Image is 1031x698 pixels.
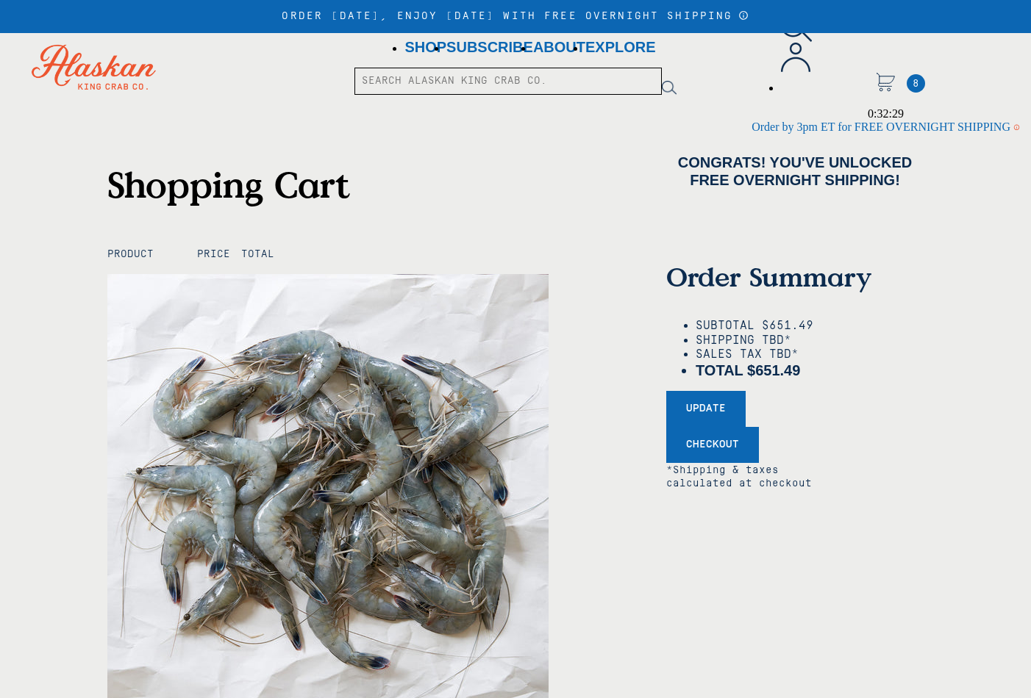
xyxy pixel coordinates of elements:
[446,39,533,55] a: Subscribe
[752,120,1010,133] span: Order by 3pm ET for FREE OVERNIGHT SHIPPING
[696,334,754,347] span: Shipping
[107,248,175,261] h4: Product
[662,81,677,96] img: search
[666,464,812,490] span: *Shipping & taxes calculated at checkout
[404,38,446,56] a: Shop
[666,261,924,292] h3: Order Summary
[907,74,925,93] span: 8
[781,43,810,73] img: account
[533,39,585,55] a: About
[666,391,746,427] button: Update
[1013,120,1020,133] span: Shipping Notice Icon
[354,68,661,95] input: Search Alaskan King Crab Co.
[282,10,749,23] div: ORDER [DATE], ENJOY [DATE] WITH FREE OVERNIGHT SHIPPING
[107,163,644,206] h1: Shopping Cart
[11,24,176,111] img: Alaskan King Crab Co. logo
[868,107,904,120] span: 0:32:29
[686,403,726,415] span: Update
[696,319,754,332] span: Subtotal
[666,427,759,463] button: Checkout
[738,10,749,21] a: Announcement Bar Modal
[585,39,656,55] a: Explore
[666,154,924,189] h4: Congrats! You've unlocked FREE OVERNIGHT SHIPPING!
[747,362,800,378] span: $651.49
[876,79,895,95] a: Cart
[696,362,743,378] span: Total
[696,348,762,361] span: Sales Tax
[762,319,813,332] span: $651.49
[686,439,739,451] span: Checkout
[241,248,264,261] h4: Total
[197,248,220,261] h4: Price
[907,74,925,93] a: Cart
